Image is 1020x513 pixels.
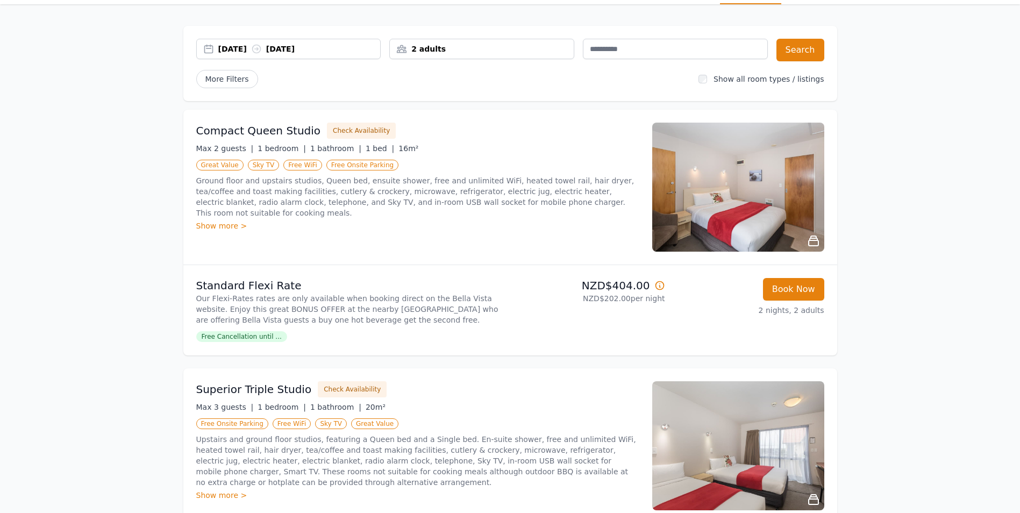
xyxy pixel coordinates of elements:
p: NZD$202.00 per night [515,293,665,304]
span: More Filters [196,70,258,88]
span: Great Value [351,418,398,429]
p: NZD$404.00 [515,278,665,293]
span: 16m² [398,144,418,153]
h3: Superior Triple Studio [196,382,312,397]
p: Our Flexi-Rates rates are only available when booking direct on the Bella Vista website. Enjoy th... [196,293,506,325]
span: Free WiFi [283,160,322,170]
span: 1 bedroom | [258,403,306,411]
span: Max 2 guests | [196,144,254,153]
span: 1 bathroom | [310,403,361,411]
span: Max 3 guests | [196,403,254,411]
button: Book Now [763,278,824,301]
button: Check Availability [327,123,396,139]
span: 20m² [366,403,386,411]
span: 1 bed | [366,144,394,153]
div: Show more > [196,490,639,501]
h3: Compact Queen Studio [196,123,321,138]
span: Free Onsite Parking [196,418,268,429]
label: Show all room types / listings [714,75,824,83]
span: 1 bedroom | [258,144,306,153]
button: Check Availability [318,381,387,397]
p: Standard Flexi Rate [196,278,506,293]
p: Ground floor and upstairs studios, Queen bed, ensuite shower, free and unlimited WiFi, heated tow... [196,175,639,218]
span: Sky TV [315,418,347,429]
span: 1 bathroom | [310,144,361,153]
p: 2 nights, 2 adults [674,305,824,316]
span: Great Value [196,160,244,170]
button: Search [776,39,824,61]
span: Free Cancellation until ... [196,331,287,342]
div: [DATE] [DATE] [218,44,381,54]
div: Show more > [196,220,639,231]
span: Free WiFi [273,418,311,429]
div: 2 adults [390,44,574,54]
span: Sky TV [248,160,280,170]
span: Free Onsite Parking [326,160,398,170]
p: Upstairs and ground floor studios, featuring a Queen bed and a Single bed. En-suite shower, free ... [196,434,639,488]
